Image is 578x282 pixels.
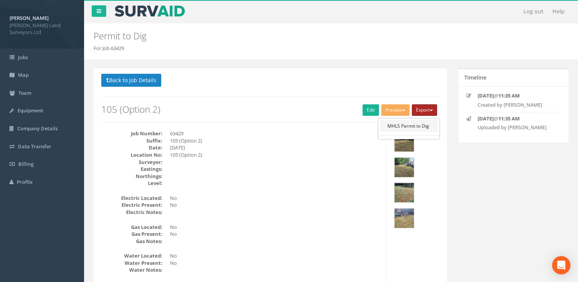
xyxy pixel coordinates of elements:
[170,259,380,267] dd: No
[101,201,162,209] dt: Electric Present:
[478,115,494,122] strong: [DATE]
[170,130,380,137] dd: 63429
[94,45,124,52] li: For Job 63429
[101,252,162,259] dt: Water Located:
[170,151,380,159] dd: 105 (Option 2)
[478,92,494,99] strong: [DATE]
[101,74,161,87] button: Back to Job Details
[101,165,162,173] dt: Eastings:
[101,173,162,180] dt: Northings:
[101,180,162,187] dt: Level:
[381,104,410,116] button: Preview
[478,124,555,131] p: Uploaded by [PERSON_NAME]
[170,137,380,144] dd: 105 (Option 2)
[478,92,555,99] p: @
[10,22,74,36] span: [PERSON_NAME] Land Surveyors Ltd
[101,144,162,151] dt: Date:
[170,144,380,151] dd: [DATE]
[101,209,162,216] dt: Electric Notes:
[101,151,162,159] dt: Location No:
[380,120,438,132] a: MHLS Permit to Dig
[170,224,380,231] dd: No
[498,115,520,122] strong: 11:35 AM
[10,13,74,36] a: [PERSON_NAME] [PERSON_NAME] Land Surveyors Ltd
[101,194,162,202] dt: Electric Located:
[101,224,162,231] dt: Gas Located:
[464,75,486,80] h5: Timeline
[412,104,437,116] button: Export
[18,143,51,150] span: Data Transfer
[18,107,43,114] span: Equipment
[18,54,28,61] span: Jobs
[18,71,29,78] span: Map
[94,31,487,41] h2: Permit to Dig
[170,252,380,259] dd: No
[17,125,58,132] span: Company Details
[101,259,162,267] dt: Water Present:
[170,194,380,202] dd: No
[395,158,414,177] img: 68bacb08eaeb640015eabcbc_a0424692-fa45-4b0a-999b-873559bff659_thumb.jpg
[101,104,439,114] h2: 105 (Option 2)
[170,201,380,209] dd: No
[101,238,162,245] dt: Gas Notes:
[498,92,520,99] strong: 11:35 AM
[101,266,162,274] dt: Water Notes:
[478,115,555,122] p: @
[552,256,570,274] div: Open Intercom Messenger
[101,130,162,137] dt: Job Number:
[395,209,414,228] img: 68bacb08eaeb640015eabcbc_dacbc99f-c822-43ba-8e08-5ee9e95744fb_thumb.jpg
[101,137,162,144] dt: Suffix:
[18,160,34,167] span: Billing
[17,178,32,185] span: Profile
[363,104,379,116] a: Edit
[170,230,380,238] dd: No
[478,101,555,109] p: Created by [PERSON_NAME]
[101,159,162,166] dt: Surveyor:
[10,15,49,21] strong: [PERSON_NAME]
[395,132,414,151] img: 68bacb08eaeb640015eabcbc_a97ab32f-cffc-4da9-bae3-eb8f035184ae_thumb.jpg
[18,89,31,96] span: Team
[101,230,162,238] dt: Gas Present:
[395,183,414,202] img: 68bacb08eaeb640015eabcbc_d620a1c5-c829-495e-89f9-414046159e69_thumb.jpg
